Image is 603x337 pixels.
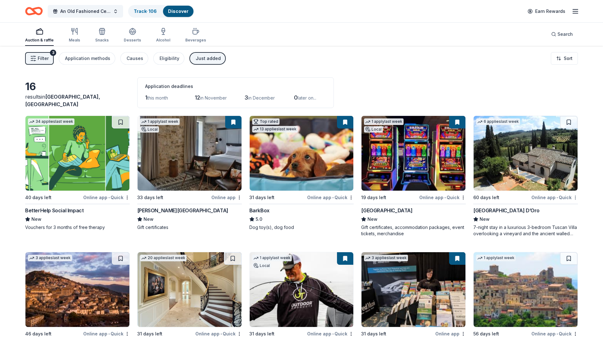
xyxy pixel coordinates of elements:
button: Track· 106Discover [128,5,194,18]
div: 31 days left [249,194,274,201]
img: Image for BetterHelp Social Impact [25,116,129,191]
div: 19 days left [361,194,386,201]
span: 0 [294,94,298,101]
a: Image for Villa Sogni D’Oro6 applieslast week60 days leftOnline app•Quick[GEOGRAPHIC_DATA] D’OroN... [473,116,578,237]
div: [GEOGRAPHIC_DATA] D’Oro [473,207,540,214]
button: Beverages [185,25,206,46]
div: Online app Quick [307,193,354,201]
div: [GEOGRAPHIC_DATA] [361,207,412,214]
div: Local [140,126,159,133]
img: Image for Villa Sogni D’Oro [474,116,578,191]
span: in November [200,95,227,101]
div: 40 days left [25,194,52,201]
img: Image for Hill Town Tours [25,252,129,327]
div: 1 apply last week [364,118,404,125]
div: 20 applies last week [140,255,187,261]
div: Online app Quick [419,193,466,201]
span: Filter [38,55,49,62]
button: Causes [120,52,148,65]
span: this month [147,95,168,101]
div: Top rated [252,118,280,125]
span: New [31,215,41,223]
div: 1 apply last week [252,255,292,261]
button: Alcohol [156,25,170,46]
div: Vouchers for 3 months of free therapy [25,224,130,231]
div: 3 [50,50,56,56]
div: Auction & raffle [25,38,54,43]
a: Image for Prairie's Edge Casino Resort1 applylast weekLocal19 days leftOnline app•Quick[GEOGRAPHI... [361,116,466,237]
div: 1 apply last week [476,255,516,261]
div: Snacks [95,38,109,43]
button: Desserts [124,25,141,46]
span: • [332,195,334,200]
div: Online app [211,193,242,201]
img: Image for JG Villas [474,252,578,327]
div: Meals [69,38,80,43]
div: 3 applies last week [364,255,408,261]
div: Desserts [124,38,141,43]
span: 12 [195,94,200,101]
span: New [480,215,490,223]
a: Earn Rewards [524,6,569,17]
button: Search [546,28,578,41]
div: Application deadlines [145,83,326,90]
span: in [25,94,100,107]
span: Sort [564,55,573,62]
div: 6 applies last week [476,118,520,125]
span: • [444,195,446,200]
span: New [144,215,154,223]
div: 33 days left [137,194,163,201]
div: Online app Quick [83,193,130,201]
button: Eligibility [153,52,184,65]
img: Image for JT Outdoor Products [250,252,354,327]
span: • [108,195,110,200]
div: Local [252,263,271,269]
div: Beverages [185,38,206,43]
button: Auction & raffle [25,25,54,46]
span: • [220,331,222,336]
div: 34 applies last week [28,118,74,125]
span: • [557,331,558,336]
span: An Old Fashioned Celtic Christmas [60,8,111,15]
div: Local [364,126,383,133]
button: Just added [189,52,226,65]
span: Search [557,30,573,38]
span: in December [248,95,275,101]
span: [GEOGRAPHIC_DATA], [GEOGRAPHIC_DATA] [25,94,100,107]
button: An Old Fashioned Celtic Christmas [48,5,123,18]
img: Image for Prairie's Edge Casino Resort [361,116,465,191]
img: Image for Bradford Portraits [138,252,242,327]
button: Application methods [59,52,115,65]
a: Track· 106 [134,8,157,14]
div: 13 applies last week [252,126,298,133]
div: 60 days left [473,194,499,201]
img: Image for BarkBox [250,116,354,191]
div: 7-night stay in a luxurious 3-bedroom Tuscan Villa overlooking a vineyard and the ancient walled ... [473,224,578,237]
div: Causes [127,55,143,62]
button: Snacks [95,25,109,46]
a: Discover [168,8,188,14]
div: BetterHelp Social Impact [25,207,84,214]
div: 16 [25,80,130,93]
button: Filter3 [25,52,54,65]
div: Alcohol [156,38,170,43]
div: Online app Quick [531,193,578,201]
a: Image for BarkBoxTop rated13 applieslast week31 days leftOnline app•QuickBarkBox5.0Dog toy(s), do... [249,116,354,231]
div: Gift certificates, accommodation packages, event tickets, merchandise [361,224,466,237]
a: Image for BetterHelp Social Impact34 applieslast week40 days leftOnline app•QuickBetterHelp Socia... [25,116,130,231]
img: Image for Lora Hotel [138,116,242,191]
span: 1 [145,94,147,101]
img: Image for Alfred Music [361,252,465,327]
div: BarkBox [249,207,269,214]
span: • [332,331,334,336]
div: Eligibility [160,55,179,62]
div: 1 apply last week [140,118,180,125]
span: 5.0 [256,215,262,223]
div: results [25,93,130,108]
div: Gift certificates [137,224,242,231]
span: • [557,195,558,200]
a: Home [25,4,43,19]
div: Application methods [65,55,110,62]
span: New [367,215,378,223]
div: Just added [196,55,221,62]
